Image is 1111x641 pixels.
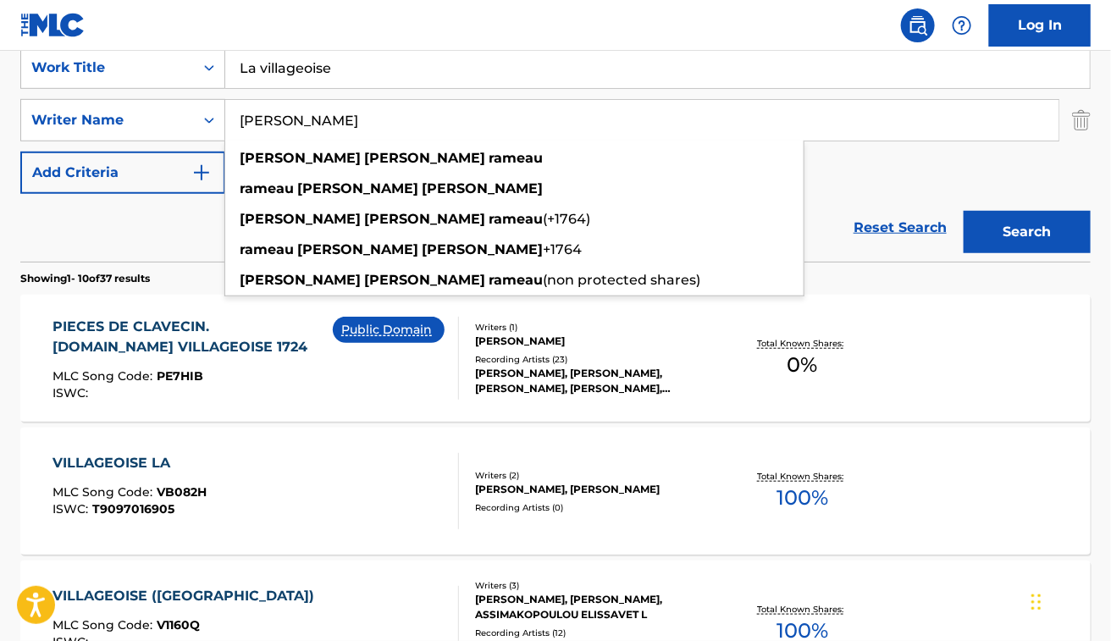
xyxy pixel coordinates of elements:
[475,321,713,334] div: Writers ( 1 )
[31,58,184,78] div: Work Title
[1031,577,1042,627] div: Drag
[475,469,713,482] div: Writers ( 2 )
[475,482,713,497] div: [PERSON_NAME], [PERSON_NAME]
[489,272,543,288] strong: rameau
[543,211,590,227] span: (+1764)
[297,180,418,196] strong: [PERSON_NAME]
[945,8,979,42] div: Help
[53,368,157,384] span: MLC Song Code :
[191,163,212,183] img: 9d2ae6d4665cec9f34b9.svg
[20,13,86,37] img: MLC Logo
[952,15,972,36] img: help
[157,617,200,633] span: V1160Q
[20,152,225,194] button: Add Criteria
[475,334,713,349] div: [PERSON_NAME]
[475,501,713,514] div: Recording Artists ( 0 )
[31,110,184,130] div: Writer Name
[20,295,1091,422] a: PIECES DE CLAVECIN. [DOMAIN_NAME] VILLAGEOISE 1724MLC Song Code:PE7HIBISWC:Public DomainWriters (...
[543,272,700,288] span: (non protected shares)
[475,579,713,592] div: Writers ( 3 )
[240,211,361,227] strong: [PERSON_NAME]
[788,350,818,380] span: 0 %
[475,592,713,622] div: [PERSON_NAME], [PERSON_NAME], ASSIMAKOPOULOU ELISSAVET L
[157,484,207,500] span: VB082H
[757,337,848,350] p: Total Known Shares:
[777,483,828,513] span: 100 %
[240,241,294,257] strong: rameau
[20,428,1091,555] a: VILLAGEOISE LAMLC Song Code:VB082HISWC:T9097016905Writers (2)[PERSON_NAME], [PERSON_NAME]Recordin...
[1026,560,1111,641] iframe: Chat Widget
[422,180,543,196] strong: [PERSON_NAME]
[53,385,92,401] span: ISWC :
[757,603,848,616] p: Total Known Shares:
[1072,99,1091,141] img: Delete Criterion
[157,368,203,384] span: PE7HIB
[240,272,361,288] strong: [PERSON_NAME]
[53,501,92,517] span: ISWC :
[475,627,713,639] div: Recording Artists ( 12 )
[475,366,713,396] div: [PERSON_NAME], [PERSON_NAME],[PERSON_NAME], [PERSON_NAME],[PERSON_NAME], [PERSON_NAME],[PERSON_NA...
[53,617,157,633] span: MLC Song Code :
[845,209,955,246] a: Reset Search
[92,501,174,517] span: T9097016905
[757,470,848,483] p: Total Known Shares:
[364,211,485,227] strong: [PERSON_NAME]
[422,241,543,257] strong: [PERSON_NAME]
[489,211,543,227] strong: rameau
[341,321,436,339] p: Public Domain
[297,241,418,257] strong: [PERSON_NAME]
[53,484,157,500] span: MLC Song Code :
[240,150,361,166] strong: [PERSON_NAME]
[543,241,582,257] span: +1764
[53,586,323,606] div: VILLAGEOISE ([GEOGRAPHIC_DATA])
[364,150,485,166] strong: [PERSON_NAME]
[964,211,1091,253] button: Search
[489,150,543,166] strong: rameau
[989,4,1091,47] a: Log In
[901,8,935,42] a: Public Search
[20,47,1091,262] form: Search Form
[240,180,294,196] strong: rameau
[475,353,713,366] div: Recording Artists ( 23 )
[53,317,333,357] div: PIECES DE CLAVECIN. [DOMAIN_NAME] VILLAGEOISE 1724
[364,272,485,288] strong: [PERSON_NAME]
[53,453,207,473] div: VILLAGEOISE LA
[908,15,928,36] img: search
[20,271,150,286] p: Showing 1 - 10 of 37 results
